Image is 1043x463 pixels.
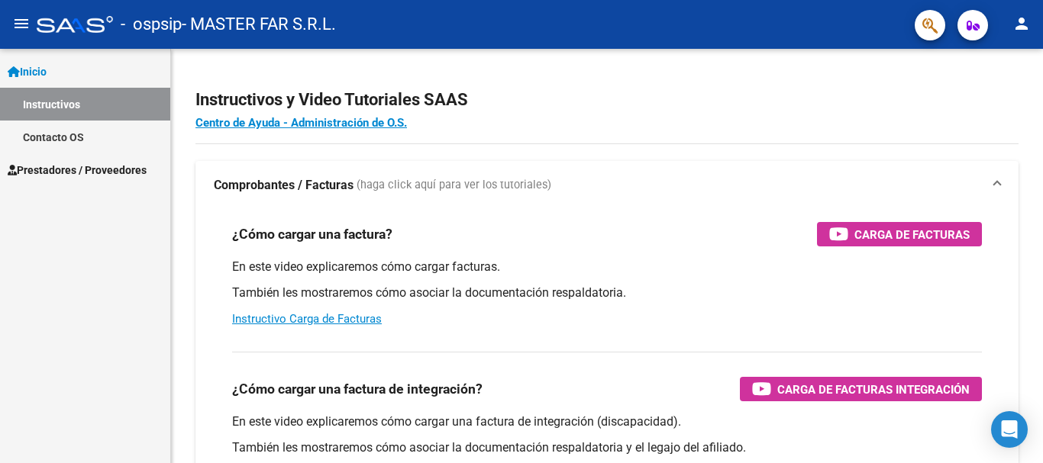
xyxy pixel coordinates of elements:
mat-icon: person [1012,14,1031,33]
p: En este video explicaremos cómo cargar una factura de integración (discapacidad). [232,413,982,430]
button: Carga de Facturas [817,222,982,246]
span: - MASTER FAR S.R.L. [182,8,336,41]
mat-expansion-panel-header: Comprobantes / Facturas (haga click aquí para ver los tutoriales) [195,161,1019,210]
p: En este video explicaremos cómo cargar facturas. [232,259,982,275]
span: Carga de Facturas [854,225,970,244]
strong: Comprobantes / Facturas [214,177,354,194]
span: - ospsip [121,8,182,41]
h3: ¿Cómo cargar una factura? [232,223,392,245]
span: Inicio [8,63,47,80]
span: (haga click aquí para ver los tutoriales) [357,177,551,194]
p: También les mostraremos cómo asociar la documentación respaldatoria. [232,285,982,301]
span: Carga de Facturas Integración [777,380,970,399]
span: Prestadores / Proveedores [8,162,147,178]
mat-icon: menu [12,14,31,33]
div: Open Intercom Messenger [991,411,1028,448]
button: Carga de Facturas Integración [740,377,982,401]
h2: Instructivos y Video Tutoriales SAAS [195,85,1019,114]
a: Centro de Ayuda - Administración de O.S. [195,116,407,130]
p: También les mostraremos cómo asociar la documentación respaldatoria y el legajo del afiliado. [232,439,982,456]
h3: ¿Cómo cargar una factura de integración? [232,378,483,400]
a: Instructivo Carga de Facturas [232,312,382,326]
